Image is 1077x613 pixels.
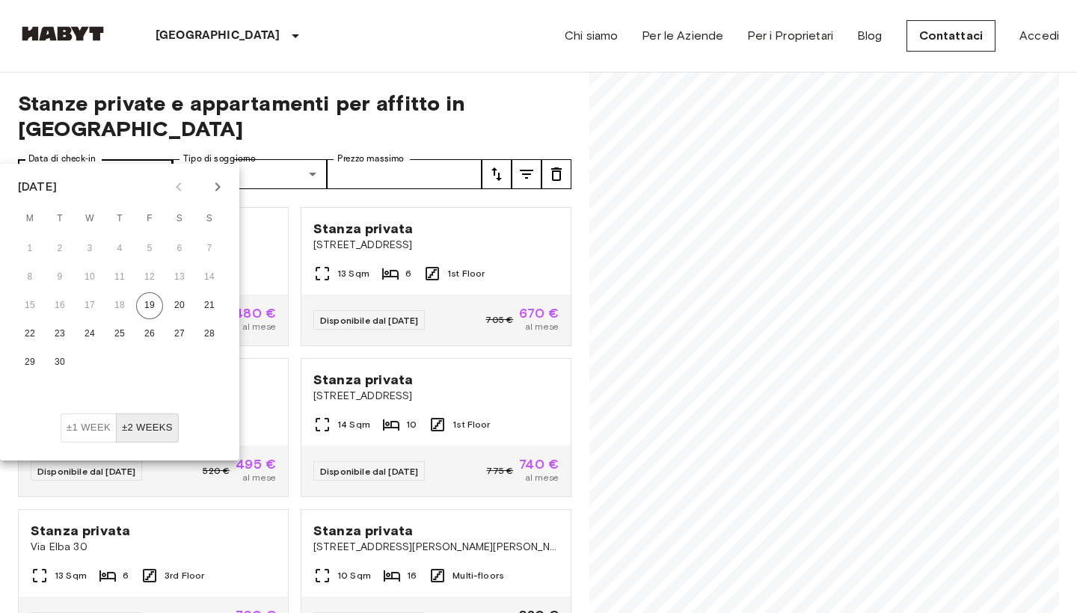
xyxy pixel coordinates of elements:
[519,458,559,471] span: 740 €
[857,27,883,45] a: Blog
[156,27,280,45] p: [GEOGRAPHIC_DATA]
[313,540,559,555] span: [STREET_ADDRESS][PERSON_NAME][PERSON_NAME]
[205,174,230,200] button: Next month
[166,321,193,348] button: 27
[519,306,559,320] span: 670 €
[196,321,223,348] button: 28
[165,569,204,582] span: 3rd Floor
[452,569,504,582] span: Multi-floors
[541,159,571,189] button: tune
[313,220,413,238] span: Stanza privata
[452,418,490,431] span: 1st Floor
[642,27,723,45] a: Per le Aziende
[16,204,43,234] span: Monday
[16,321,43,348] button: 22
[313,371,413,389] span: Stanza privata
[405,267,411,280] span: 6
[313,522,413,540] span: Stanza privata
[337,267,369,280] span: 13 Sqm
[525,320,559,333] span: al mese
[747,27,833,45] a: Per i Proprietari
[46,349,73,376] button: 30
[106,321,133,348] button: 25
[76,321,103,348] button: 24
[242,320,276,333] span: al mese
[61,413,179,443] div: Move In Flexibility
[18,178,57,196] div: [DATE]
[313,238,559,253] span: [STREET_ADDRESS]
[482,159,512,189] button: tune
[31,522,130,540] span: Stanza privata
[406,418,417,431] span: 10
[46,204,73,234] span: Tuesday
[234,306,276,320] span: 480 €
[28,153,96,165] label: Data di check-in
[18,90,571,141] span: Stanze private e appartamenti per affitto in [GEOGRAPHIC_DATA]
[337,153,404,165] label: Prezzo massimo
[183,153,256,165] label: Tipo di soggiorno
[136,204,163,234] span: Friday
[301,207,571,346] a: Stanza privata[STREET_ADDRESS]13 Sqm61st FloorDisponibile dal [DATE]705 €670 €al mese
[76,204,103,234] span: Wednesday
[166,204,193,234] span: Saturday
[236,458,276,471] span: 495 €
[203,464,230,478] span: 520 €
[313,389,559,404] span: [STREET_ADDRESS]
[61,413,117,443] button: ±1 week
[136,292,163,319] button: 19
[31,540,276,555] span: Via Elba 30
[320,315,418,326] span: Disponibile dal [DATE]
[407,569,417,582] span: 16
[136,321,163,348] button: 26
[106,204,133,234] span: Thursday
[196,292,223,319] button: 21
[486,464,513,478] span: 775 €
[525,471,559,484] span: al mese
[565,27,618,45] a: Chi siamo
[512,159,541,189] button: tune
[166,292,193,319] button: 20
[447,267,485,280] span: 1st Floor
[116,413,179,443] button: ±2 weeks
[485,313,513,327] span: 705 €
[337,569,371,582] span: 10 Sqm
[123,569,129,582] span: 6
[16,349,43,376] button: 29
[18,26,108,41] img: Habyt
[46,321,73,348] button: 23
[37,466,135,477] span: Disponibile dal [DATE]
[337,418,370,431] span: 14 Sqm
[242,471,276,484] span: al mese
[906,20,996,52] a: Contattaci
[301,358,571,497] a: Stanza privata[STREET_ADDRESS]14 Sqm101st FloorDisponibile dal [DATE]775 €740 €al mese
[320,466,418,477] span: Disponibile dal [DATE]
[196,204,223,234] span: Sunday
[55,569,87,582] span: 13 Sqm
[1019,27,1059,45] a: Accedi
